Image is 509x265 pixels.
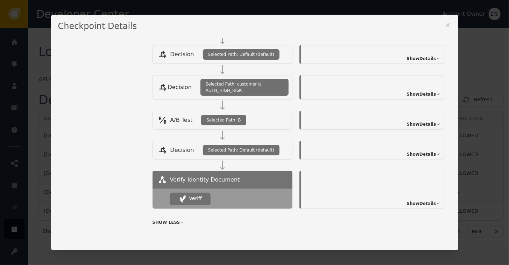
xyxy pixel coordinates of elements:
[206,117,241,123] span: Selected Path: B
[153,219,180,226] span: SHOW LESS
[170,116,193,124] span: A/B Test
[407,91,436,97] span: Show Details
[170,146,194,154] span: Decision
[170,176,240,184] span: Verify Identity Document
[189,195,202,202] div: Veriff
[407,151,436,157] span: Show Details
[208,51,274,58] span: Selected Path: Default (default)
[170,50,194,59] span: Decision
[168,83,192,91] span: Decision
[208,147,274,153] span: Selected Path: Default (default)
[206,81,283,94] span: Selected Path: customer is AUTH_HIGH_RISK
[407,200,436,207] span: Show Details
[407,121,436,127] span: Show Details
[51,15,458,38] div: Checkpoint Details
[407,56,436,62] span: Show Details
